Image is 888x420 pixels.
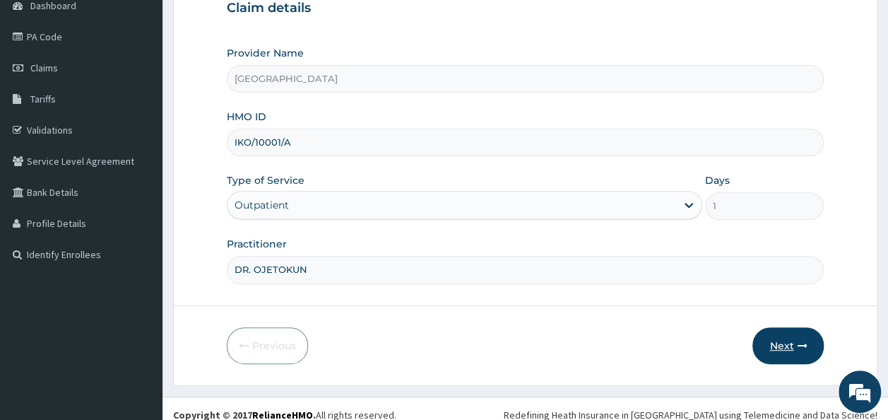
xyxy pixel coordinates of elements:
span: Claims [30,62,58,74]
label: Provider Name [227,46,304,60]
textarea: Type your message and hit 'Enter' [7,274,269,324]
img: d_794563401_company_1708531726252_794563401 [26,71,57,106]
button: Next [752,327,824,364]
div: Minimize live chat window [232,7,266,41]
label: Practitioner [227,237,287,251]
label: Days [705,173,730,187]
span: We're online! [82,122,195,265]
label: Type of Service [227,173,304,187]
button: Previous [227,327,308,364]
input: Enter HMO ID [227,129,824,156]
div: Chat with us now [73,79,237,98]
div: Outpatient [235,198,289,212]
span: Tariffs [30,93,56,105]
label: HMO ID [227,110,266,124]
input: Enter Name [227,256,824,284]
h3: Claim details [227,1,824,16]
